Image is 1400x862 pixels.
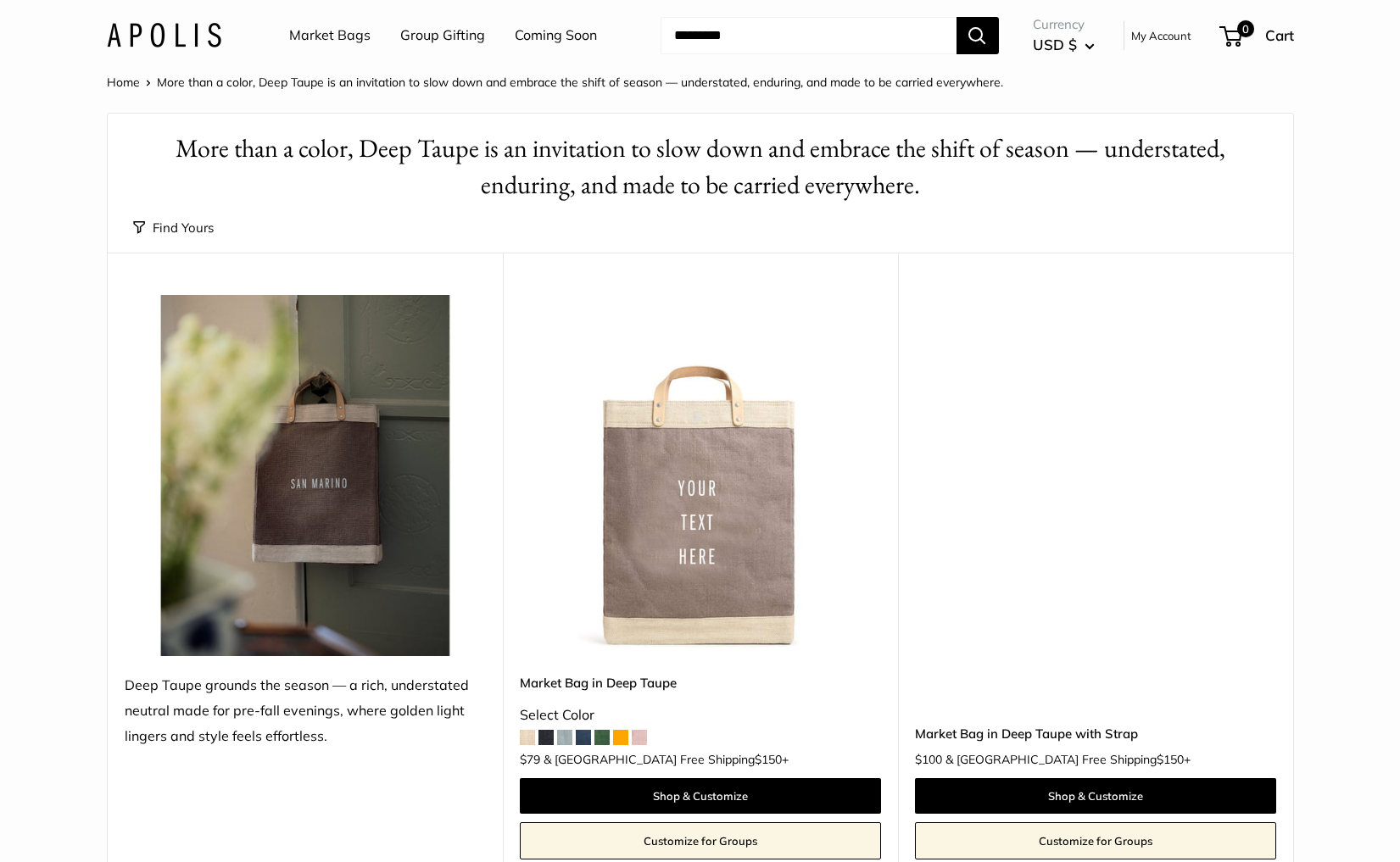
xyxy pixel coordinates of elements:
[520,295,881,656] a: Market Bag in Deep TaupeMarket Bag in Deep Taupe
[661,17,957,54] input: Search...
[107,23,221,47] img: Apolis
[520,822,881,859] a: Customize for Groups
[157,75,1003,90] span: More than a color, Deep Taupe is an invitation to slow down and embrace the shift of season — und...
[400,23,485,48] a: Group Gifting
[125,295,486,656] img: Deep Taupe grounds the season — a rich, understated neutral made for pre-fall evenings, where gol...
[520,778,881,814] a: Shop & Customize
[133,131,1268,203] h1: More than a color, Deep Taupe is an invitation to slow down and embrace the shift of season — und...
[1265,26,1294,44] span: Cart
[1033,36,1077,53] span: USD $
[544,754,789,765] span: & [GEOGRAPHIC_DATA] Free Shipping +
[915,822,1276,859] a: Customize for Groups
[520,703,881,728] div: Select Color
[520,295,881,656] img: Market Bag in Deep Taupe
[289,23,371,48] a: Market Bags
[915,752,942,767] span: $100
[1033,31,1095,58] button: USD $
[1033,13,1095,36] span: Currency
[520,673,881,692] a: Market Bag in Deep Taupe
[133,216,214,240] button: Find Yours
[515,23,597,48] a: Coming Soon
[520,752,540,767] span: $79
[945,754,1191,765] span: & [GEOGRAPHIC_DATA] Free Shipping +
[755,752,782,767] span: $150
[107,71,1003,93] nav: Breadcrumb
[1157,752,1184,767] span: $150
[1221,22,1294,49] a: 0 Cart
[915,295,1276,656] a: Market Bag in Deep Taupe with StrapMarket Bag in Deep Taupe with Strap
[957,17,999,54] button: Search
[915,778,1276,814] a: Shop & Customize
[1236,20,1253,37] span: 0
[107,75,140,90] a: Home
[125,673,486,749] div: Deep Taupe grounds the season — a rich, understated neutral made for pre-fall evenings, where gol...
[915,724,1276,743] a: Market Bag in Deep Taupe with Strap
[1131,25,1191,46] a: My Account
